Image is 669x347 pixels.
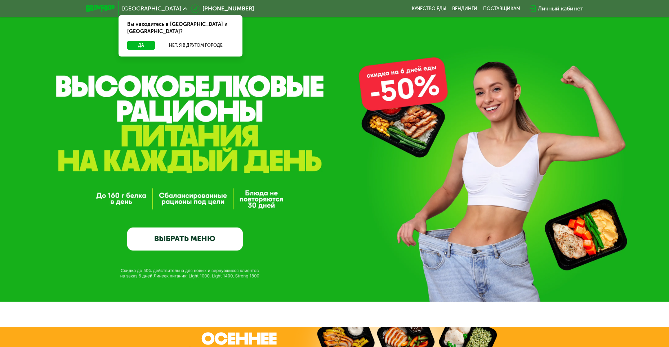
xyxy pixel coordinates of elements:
a: [PHONE_NUMBER] [191,4,254,13]
button: Нет, я в другом городе [158,41,234,50]
div: поставщикам [483,6,520,12]
div: Вы находитесь в [GEOGRAPHIC_DATA] и [GEOGRAPHIC_DATA]? [119,15,242,41]
button: Да [127,41,155,50]
a: ВЫБРАТЬ МЕНЮ [127,227,243,251]
a: Вендинги [452,6,477,12]
span: [GEOGRAPHIC_DATA] [122,6,181,12]
div: Личный кабинет [538,4,583,13]
a: Качество еды [412,6,446,12]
